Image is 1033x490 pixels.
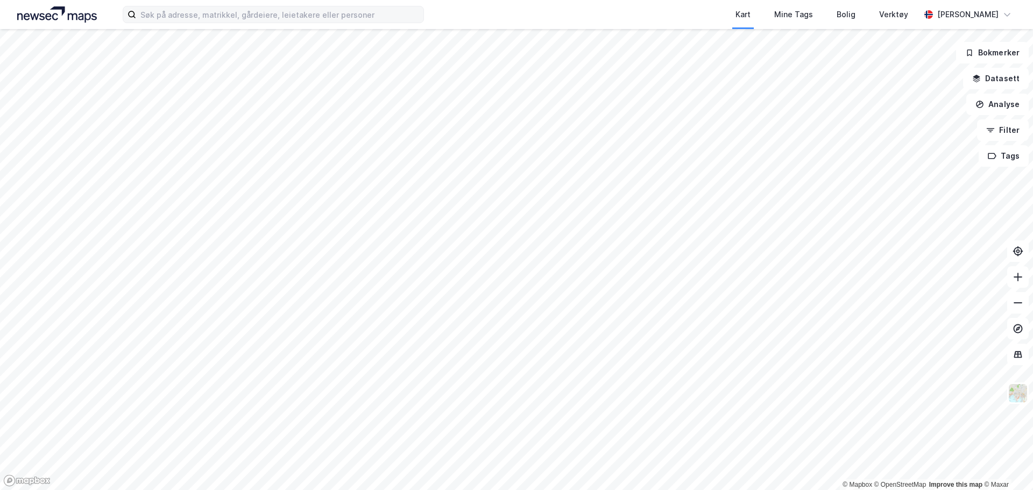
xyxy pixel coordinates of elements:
input: Søk på adresse, matrikkel, gårdeiere, leietakere eller personer [136,6,423,23]
div: Verktøy [879,8,908,21]
iframe: Chat Widget [979,438,1033,490]
img: logo.a4113a55bc3d86da70a041830d287a7e.svg [17,6,97,23]
div: Bolig [837,8,855,21]
div: [PERSON_NAME] [937,8,999,21]
div: Kart [735,8,751,21]
div: Mine Tags [774,8,813,21]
